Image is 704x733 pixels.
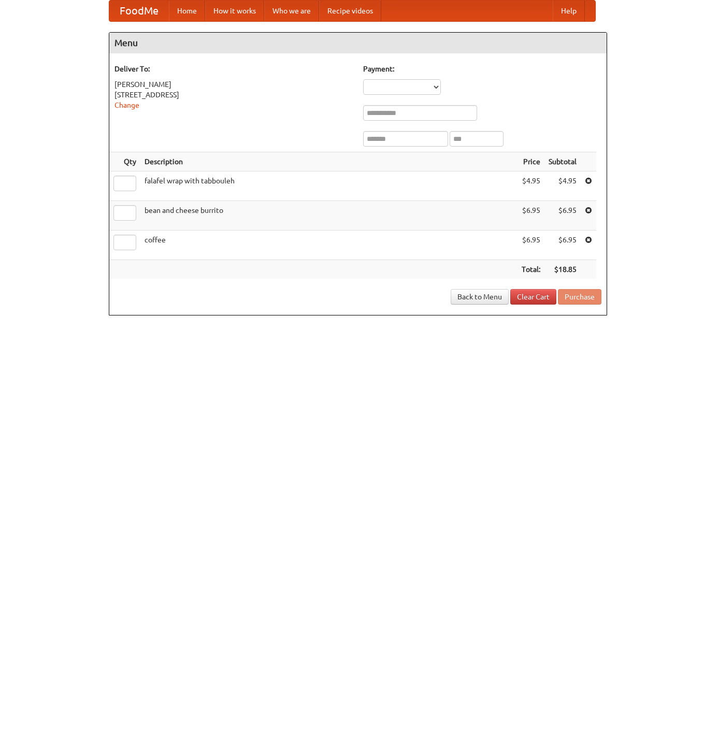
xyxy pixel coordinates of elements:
[544,201,581,231] td: $6.95
[114,90,353,100] div: [STREET_ADDRESS]
[114,64,353,74] h5: Deliver To:
[140,231,518,260] td: coffee
[109,33,607,53] h4: Menu
[451,289,509,305] a: Back to Menu
[109,1,169,21] a: FoodMe
[140,171,518,201] td: falafel wrap with tabbouleh
[363,64,601,74] h5: Payment:
[544,152,581,171] th: Subtotal
[518,231,544,260] td: $6.95
[544,260,581,279] th: $18.85
[518,201,544,231] td: $6.95
[518,171,544,201] td: $4.95
[140,152,518,171] th: Description
[544,171,581,201] td: $4.95
[558,289,601,305] button: Purchase
[264,1,319,21] a: Who we are
[518,260,544,279] th: Total:
[114,101,139,109] a: Change
[518,152,544,171] th: Price
[319,1,381,21] a: Recipe videos
[553,1,585,21] a: Help
[169,1,205,21] a: Home
[114,79,353,90] div: [PERSON_NAME]
[205,1,264,21] a: How it works
[109,152,140,171] th: Qty
[510,289,556,305] a: Clear Cart
[544,231,581,260] td: $6.95
[140,201,518,231] td: bean and cheese burrito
